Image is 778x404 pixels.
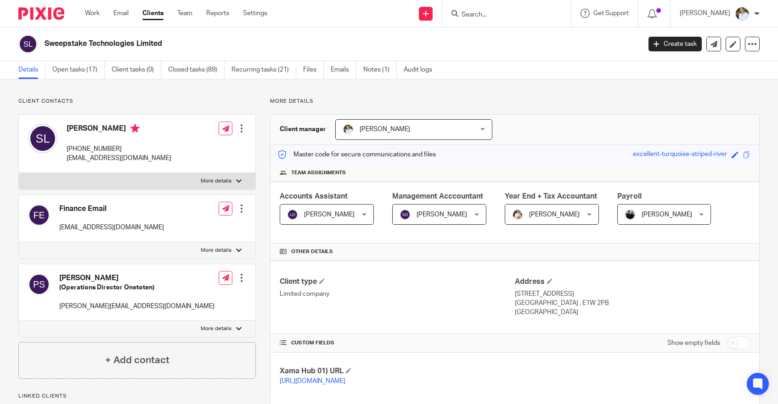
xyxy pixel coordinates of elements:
[67,154,171,163] p: [EMAIL_ADDRESS][DOMAIN_NAME]
[461,11,543,19] input: Search
[105,353,169,367] h4: + Add contact
[112,61,161,79] a: Client tasks (0)
[130,124,140,133] i: Primary
[142,9,163,18] a: Clients
[113,9,129,18] a: Email
[417,211,467,218] span: [PERSON_NAME]
[168,61,225,79] a: Closed tasks (89)
[280,277,515,287] h4: Client type
[231,61,296,79] a: Recurring tasks (21)
[18,98,256,105] p: Client contacts
[18,7,64,20] img: Pixie
[59,204,164,214] h4: Finance Email
[360,126,410,133] span: [PERSON_NAME]
[291,169,346,177] span: Team assignments
[331,61,356,79] a: Emails
[280,193,348,200] span: Accounts Assistant
[59,273,214,283] h4: [PERSON_NAME]
[59,302,214,311] p: [PERSON_NAME][EMAIL_ADDRESS][DOMAIN_NAME]
[280,125,326,134] h3: Client manager
[85,9,100,18] a: Work
[67,144,171,154] p: [PHONE_NUMBER]
[67,124,171,135] h4: [PERSON_NAME]
[593,10,629,17] span: Get Support
[667,338,720,348] label: Show empty fields
[515,277,750,287] h4: Address
[28,124,57,153] img: svg%3E
[303,61,324,79] a: Files
[277,150,436,159] p: Master code for secure communications and files
[617,193,642,200] span: Payroll
[201,247,231,254] p: More details
[201,177,231,185] p: More details
[18,393,256,400] p: Linked clients
[529,211,580,218] span: [PERSON_NAME]
[625,209,636,220] img: nicky-partington.jpg
[59,283,214,292] h5: (Operations Director Onetoten)
[243,9,267,18] a: Settings
[735,6,750,21] img: sarah-royle.jpg
[59,223,164,232] p: [EMAIL_ADDRESS][DOMAIN_NAME]
[270,98,760,105] p: More details
[45,39,517,49] h2: Sweepstake Technologies Limited
[633,149,727,160] div: excellent-turquoise-striped-river
[18,61,45,79] a: Details
[400,209,411,220] img: svg%3E
[28,204,50,226] img: svg%3E
[304,211,355,218] span: [PERSON_NAME]
[52,61,105,79] a: Open tasks (17)
[505,193,597,200] span: Year End + Tax Accountant
[280,378,345,384] a: [URL][DOMAIN_NAME]
[343,124,354,135] img: sarah-royle.jpg
[177,9,192,18] a: Team
[642,211,692,218] span: [PERSON_NAME]
[680,9,730,18] p: [PERSON_NAME]
[512,209,523,220] img: Kayleigh%20Henson.jpeg
[280,366,515,376] h4: Xama Hub 01) URL
[515,308,750,317] p: [GEOGRAPHIC_DATA]
[363,61,397,79] a: Notes (1)
[515,299,750,308] p: [GEOGRAPHIC_DATA] , E1W 2PB
[291,248,333,255] span: Other details
[648,37,702,51] a: Create task
[28,273,50,295] img: svg%3E
[201,325,231,332] p: More details
[287,209,298,220] img: svg%3E
[280,289,515,299] p: Limited company
[515,289,750,299] p: [STREET_ADDRESS]
[392,193,483,200] span: Management Acccountant
[206,9,229,18] a: Reports
[404,61,439,79] a: Audit logs
[18,34,38,54] img: svg%3E
[280,339,515,347] h4: CUSTOM FIELDS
